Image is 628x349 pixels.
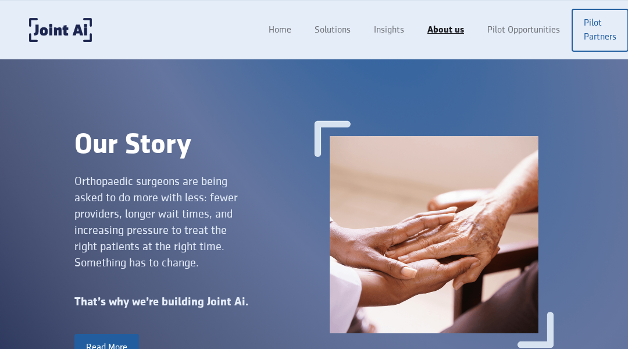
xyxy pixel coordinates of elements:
[476,19,572,41] a: Pilot Opportunities
[416,19,476,41] a: About us
[257,19,303,41] a: Home
[303,19,362,41] a: Solutions
[74,129,314,162] div: Our Story
[362,19,416,41] a: Insights
[74,173,242,271] div: Orthopaedic surgeons are being asked to do more with less: fewer providers, longer wait times, an...
[74,294,314,311] div: That’s why we’re building Joint Ai.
